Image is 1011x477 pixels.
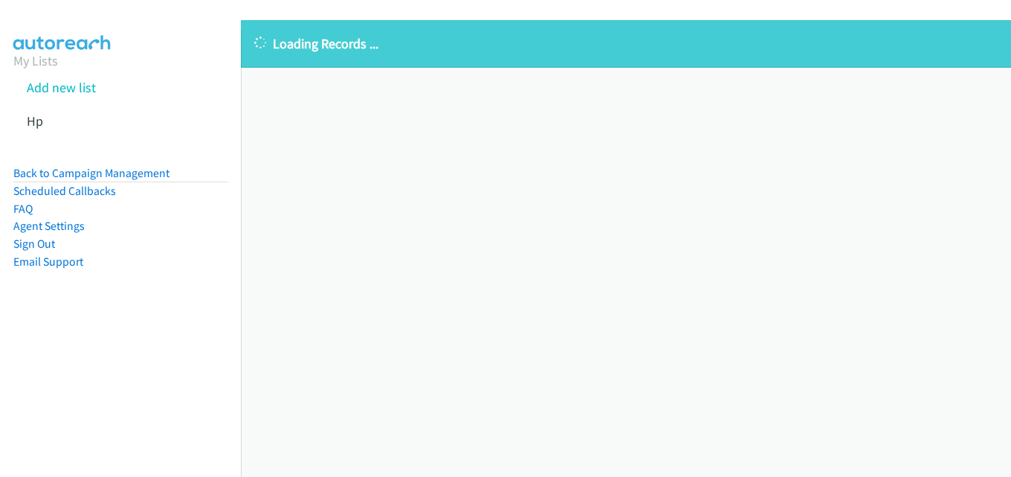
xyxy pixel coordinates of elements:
a: Sign Out [13,237,55,251]
a: Agent Settings [13,219,85,233]
a: FAQ [13,202,33,216]
a: Email Support [13,254,83,269]
p: Loading Records ... [254,33,998,54]
a: Scheduled Callbacks [13,184,116,198]
a: Back to Campaign Management [13,166,169,180]
a: My Lists [13,52,58,69]
a: Hp [27,112,43,129]
a: Add new list [27,79,96,96]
